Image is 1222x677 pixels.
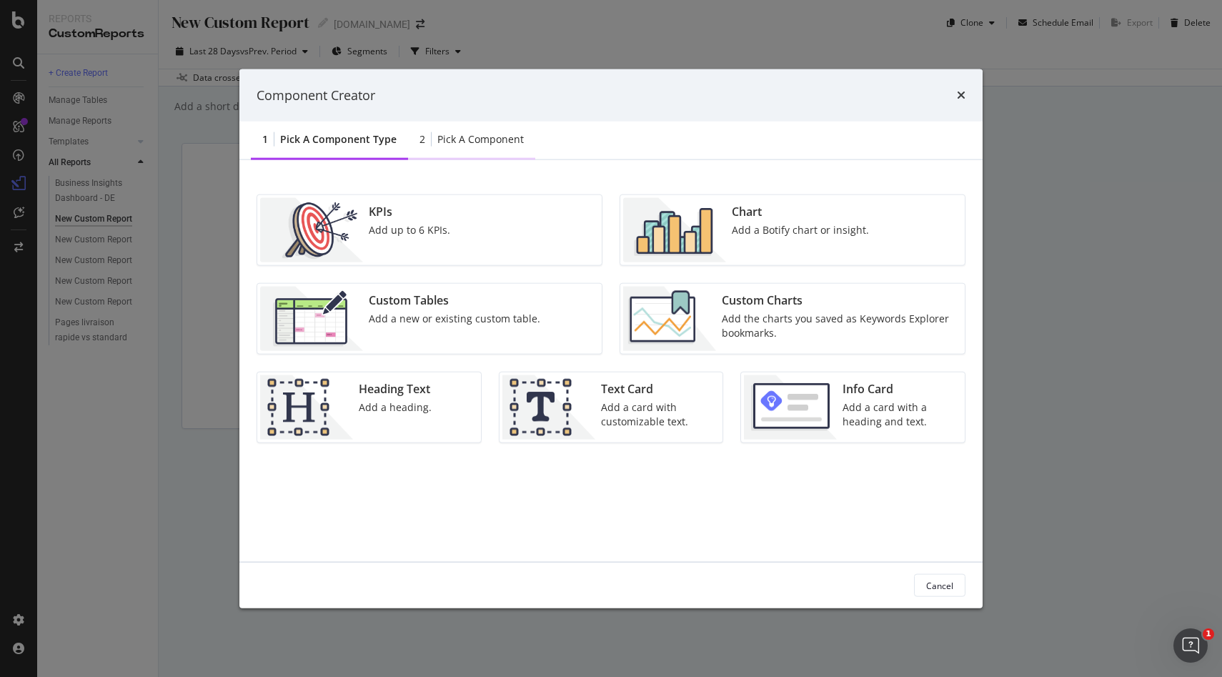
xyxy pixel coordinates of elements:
[732,204,869,220] div: Chart
[926,579,953,591] div: Cancel
[369,204,450,220] div: KPIs
[419,132,425,147] div: 2
[843,381,956,397] div: Info Card
[164,83,176,94] img: tab_keywords_by_traffic_grey.svg
[843,400,956,429] div: Add a card with a heading and text.
[744,375,837,440] img: 9fcGIRyhgxRLRpur6FCk681sBQ4rDmX99LnU5EkywwAAAAAElFTkSuQmCC
[59,83,71,94] img: tab_domain_overview_orange.svg
[722,292,956,309] div: Custom Charts
[180,84,216,94] div: Mots-clés
[437,132,524,147] div: Pick a Component
[359,400,432,415] div: Add a heading.
[1173,628,1208,663] iframe: Intercom live chat
[957,86,965,104] div: times
[732,223,869,237] div: Add a Botify chart or insight.
[257,86,375,104] div: Component Creator
[914,574,965,597] button: Cancel
[722,312,956,340] div: Add the charts you saved as Keywords Explorer bookmarks.
[601,400,715,429] div: Add a card with customizable text.
[623,198,726,262] img: BHjNRGjj.png
[75,84,110,94] div: Domaine
[369,223,450,237] div: Add up to 6 KPIs.
[502,375,595,440] img: CIPqJSrR.png
[601,381,715,397] div: Text Card
[369,312,540,326] div: Add a new or existing custom table.
[37,37,162,49] div: Domaine: [DOMAIN_NAME]
[359,381,432,397] div: Heading Text
[260,198,363,262] img: __UUOcd1.png
[262,132,268,147] div: 1
[23,23,34,34] img: logo_orange.svg
[623,287,716,351] img: Chdk0Fza.png
[260,375,353,440] img: CtJ9-kHf.png
[280,132,397,147] div: Pick a Component type
[239,69,983,608] div: modal
[369,292,540,309] div: Custom Tables
[40,23,70,34] div: v 4.0.25
[23,37,34,49] img: website_grey.svg
[260,287,363,351] img: CzM_nd8v.png
[1203,628,1214,640] span: 1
